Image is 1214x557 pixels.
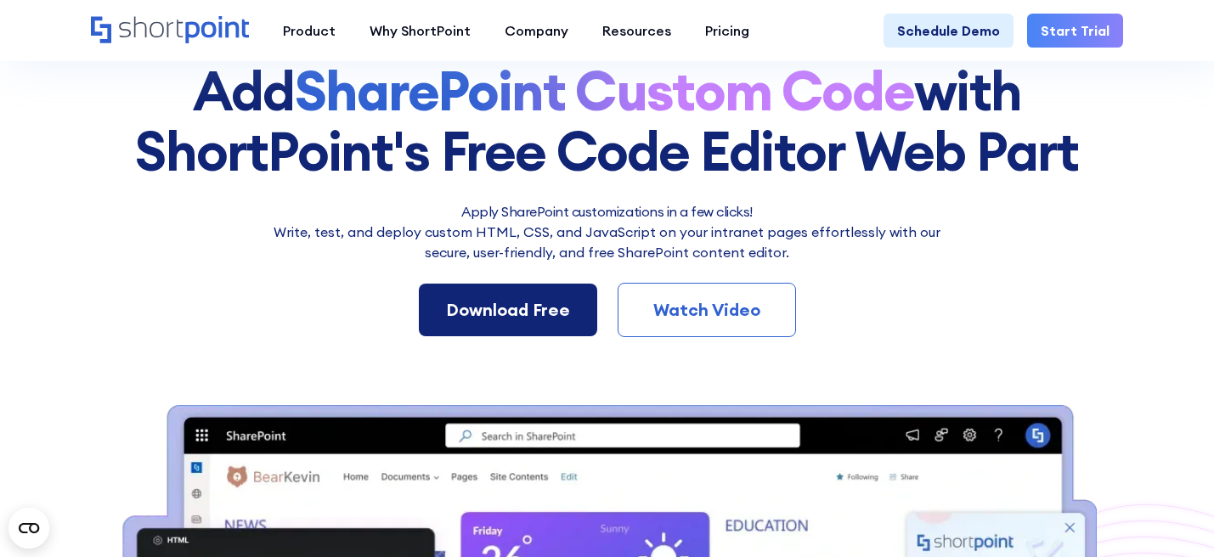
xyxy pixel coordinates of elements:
a: Watch Video [618,283,796,337]
div: Download Free [446,297,570,323]
a: Product [266,14,353,48]
a: Schedule Demo [884,14,1014,48]
div: Pricing [705,20,749,41]
div: Resources [602,20,671,41]
a: Start Trial [1027,14,1123,48]
a: Why ShortPoint [353,14,488,48]
p: Write, test, and deploy custom HTML, CSS, and JavaScript on your intranet pages effortlessly wi﻿t... [263,222,951,262]
div: Company [505,20,568,41]
button: Open CMP widget [8,508,49,549]
div: Watch Video [646,297,768,323]
div: Product [283,20,336,41]
h1: Add with ShortPoint's Free Code Editor Web Part [88,61,1127,181]
a: Download Free [419,284,597,336]
a: Pricing [688,14,766,48]
a: Company [488,14,585,48]
div: Why ShortPoint [370,20,471,41]
a: Resources [585,14,688,48]
iframe: Chat Widget [1129,475,1214,557]
strong: SharePoint Custom Code [295,56,915,125]
h2: Apply SharePoint customizations in a few clicks! [263,201,951,222]
a: Home [91,16,249,45]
